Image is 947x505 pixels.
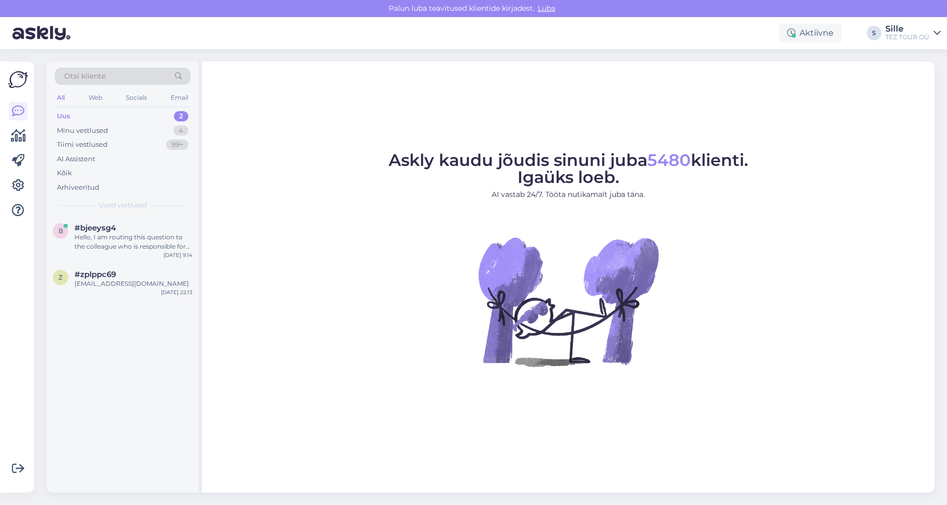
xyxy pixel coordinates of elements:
[57,168,72,178] div: Kõik
[535,4,558,13] span: Luba
[75,279,193,288] div: [EMAIL_ADDRESS][DOMAIN_NAME]
[75,223,116,233] span: #bjeeysg4
[86,91,105,104] div: Web
[164,251,193,259] div: [DATE] 9:14
[57,140,108,150] div: Tiimi vestlused
[885,25,941,41] a: SilleTEZ TOUR OÜ
[389,189,748,200] p: AI vastab 24/7. Tööta nutikamalt juba täna.
[389,150,748,187] span: Askly kaudu jõudis sinuni juba klienti. Igaüks loeb.
[64,71,106,82] span: Otsi kliente
[75,233,193,251] div: Hello, I am routing this question to the colleague who is responsible for this topic. The reply m...
[779,24,842,42] div: Aktiivne
[57,111,70,121] div: Uus
[161,288,193,296] div: [DATE] 22:13
[55,91,67,104] div: All
[647,150,691,170] span: 5480
[166,140,188,150] div: 99+
[885,33,929,41] div: TEZ TOUR OÜ
[75,270,116,279] span: #zplppc69
[475,208,661,394] img: No Chat active
[173,126,188,136] div: 4
[124,91,149,104] div: Socials
[174,111,188,121] div: 2
[57,182,99,193] div: Arhiveeritud
[57,126,108,136] div: Minu vestlused
[58,273,63,281] span: z
[885,25,929,33] div: Sille
[57,154,95,164] div: AI Assistent
[867,26,881,40] div: S
[169,91,190,104] div: Email
[99,201,147,210] span: Uued vestlused
[58,227,63,235] span: b
[8,70,28,89] img: Askly Logo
